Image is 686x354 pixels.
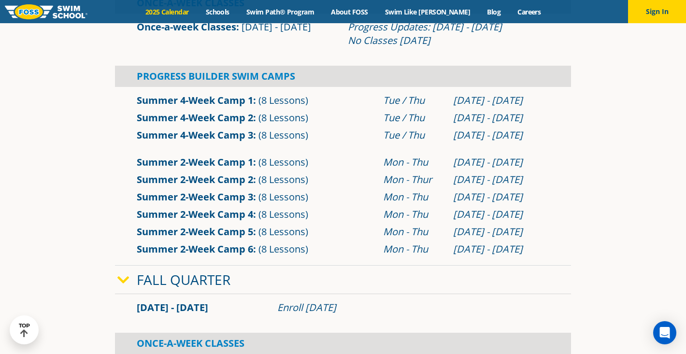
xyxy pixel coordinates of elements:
div: [DATE] - [DATE] [453,94,549,107]
div: Mon - Thu [383,190,444,204]
div: [DATE] - [DATE] [453,111,549,125]
a: Summer 2-Week Camp 4 [137,208,253,221]
span: (8 Lessons) [258,208,308,221]
a: Swim Path® Program [238,7,322,16]
span: (8 Lessons) [258,242,308,255]
a: Once-a-week Classes [137,20,236,33]
a: Summer 2-Week Camp 1 [137,156,253,169]
a: Summer 2-Week Camp 5 [137,225,253,238]
div: [DATE] - [DATE] [453,208,549,221]
span: (8 Lessons) [258,111,308,124]
div: [DATE] - [DATE] [453,242,549,256]
span: [DATE] - [DATE] [137,301,208,314]
img: FOSS Swim School Logo [5,4,87,19]
div: [DATE] - [DATE] [453,173,549,186]
div: Mon - Thu [383,242,444,256]
div: Mon - Thu [383,208,444,221]
div: Enroll [DATE] [277,301,549,314]
a: Summer 4-Week Camp 2 [137,111,253,124]
a: Summer 4-Week Camp 3 [137,128,253,142]
div: [DATE] - [DATE] [453,225,549,239]
div: Mon - Thur [383,173,444,186]
div: Tue / Thu [383,94,444,107]
a: About FOSS [323,7,377,16]
span: (8 Lessons) [258,156,308,169]
div: Once-A-Week Classes [115,333,571,354]
a: Summer 2-Week Camp 6 [137,242,253,255]
div: [DATE] - [DATE] [453,128,549,142]
span: (8 Lessons) [258,94,308,107]
span: (8 Lessons) [258,225,308,238]
div: TOP [19,323,30,338]
div: Mon - Thu [383,225,444,239]
a: Blog [479,7,509,16]
a: Schools [197,7,238,16]
span: (8 Lessons) [258,173,308,186]
a: Swim Like [PERSON_NAME] [376,7,479,16]
a: Summer 4-Week Camp 1 [137,94,253,107]
a: Summer 2-Week Camp 2 [137,173,253,186]
a: Fall Quarter [137,270,230,289]
div: Tue / Thu [383,111,444,125]
span: (8 Lessons) [258,128,308,142]
a: Summer 2-Week Camp 3 [137,190,253,203]
div: Tue / Thu [383,128,444,142]
div: Open Intercom Messenger [653,321,676,344]
div: [DATE] - [DATE] [453,190,549,204]
div: Progress Builder Swim Camps [115,66,571,87]
div: Progress Updates: [DATE] - [DATE] No Classes [DATE] [348,20,549,47]
a: Careers [509,7,549,16]
span: (8 Lessons) [258,190,308,203]
div: [DATE] - [DATE] [453,156,549,169]
span: [DATE] - [DATE] [242,20,311,33]
a: 2025 Calendar [137,7,197,16]
div: Mon - Thu [383,156,444,169]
